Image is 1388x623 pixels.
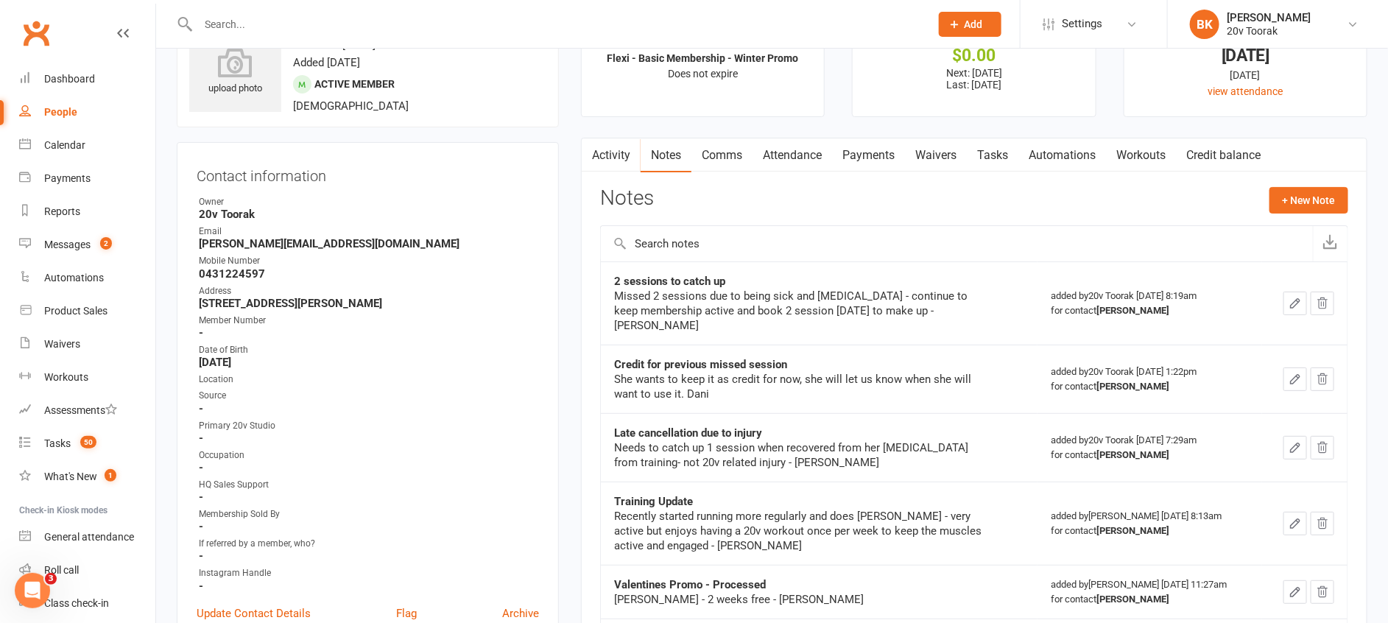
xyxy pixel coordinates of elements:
strong: - [199,402,539,415]
span: Active member [314,78,395,90]
a: Payments [832,138,905,172]
div: added by 20v Toorak [DATE] 1:22pm [1051,365,1248,394]
span: 1 [105,469,116,482]
div: If referred by a member, who? [199,537,539,551]
a: Waivers [19,328,155,361]
a: Archive [502,605,539,622]
a: Automations [19,261,155,295]
strong: Flexi - Basic Membership - Winter Promo [607,52,799,64]
strong: - [199,490,539,504]
div: Calendar [44,139,85,151]
a: Dashboard [19,63,155,96]
div: Roll call [44,564,79,576]
div: General attendance [44,531,134,543]
div: Tasks [44,437,71,449]
div: Member Number [199,314,539,328]
span: [DEMOGRAPHIC_DATA] [293,99,409,113]
div: Address [199,284,539,298]
strong: 0431224597 [199,267,539,281]
div: Waivers [44,338,80,350]
strong: [DATE] [199,356,539,369]
span: 3 [45,573,57,585]
a: What's New1 [19,460,155,493]
span: 50 [80,436,96,448]
a: General attendance kiosk mode [19,521,155,554]
div: [PERSON_NAME] - 2 weeks free - [PERSON_NAME] [614,592,982,607]
span: Add [965,18,983,30]
div: for contact [1051,524,1248,538]
div: Reports [44,205,80,217]
a: Calendar [19,129,155,162]
div: Location [199,373,539,387]
strong: [PERSON_NAME][EMAIL_ADDRESS][DOMAIN_NAME] [199,237,539,250]
div: added by 20v Toorak [DATE] 7:29am [1051,433,1248,462]
div: Automations [44,272,104,284]
div: Recently started running more regularly and does [PERSON_NAME] - very active but enjoys having a ... [614,509,982,553]
div: for contact [1051,448,1248,462]
a: Reports [19,195,155,228]
iframe: Intercom live chat [15,573,50,608]
div: 20v Toorak [1227,24,1311,38]
button: Add [939,12,1001,37]
div: People [44,106,77,118]
h3: Contact information [197,162,539,184]
a: Tasks [967,138,1018,172]
a: People [19,96,155,129]
div: [PERSON_NAME] [1227,11,1311,24]
a: Waivers [905,138,967,172]
a: Assessments [19,394,155,427]
div: Workouts [44,371,88,383]
div: Email [199,225,539,239]
strong: Valentines Promo - Processed [614,578,766,591]
strong: [STREET_ADDRESS][PERSON_NAME] [199,297,539,310]
strong: - [199,520,539,533]
strong: [PERSON_NAME] [1096,381,1169,392]
span: 2 [100,237,112,250]
time: Added [DATE] [293,56,360,69]
a: Payments [19,162,155,195]
div: added by 20v Toorak [DATE] 8:19am [1051,289,1248,318]
p: Next: [DATE] Last: [DATE] [866,67,1082,91]
span: Settings [1062,7,1102,41]
a: Messages 2 [19,228,155,261]
strong: - [199,580,539,593]
button: + New Note [1269,187,1348,214]
div: added by [PERSON_NAME] [DATE] 11:27am [1051,577,1248,607]
div: Needs to catch up 1 session when recovered from her [MEDICAL_DATA] from training- not 20v related... [614,440,982,470]
a: Clubworx [18,15,54,52]
a: Tasks 50 [19,427,155,460]
div: Instagram Handle [199,566,539,580]
div: [DATE] [1138,67,1353,83]
strong: - [199,549,539,563]
div: Mobile Number [199,254,539,268]
div: Source [199,389,539,403]
div: Assessments [44,404,117,416]
strong: [PERSON_NAME] [1096,305,1169,316]
a: Roll call [19,554,155,587]
div: Product Sales [44,305,108,317]
div: Payments [44,172,91,184]
a: view attendance [1208,85,1283,97]
h3: Notes [600,187,654,214]
strong: [PERSON_NAME] [1096,525,1169,536]
div: upload photo [189,48,281,96]
strong: 20v Toorak [199,208,539,221]
a: Comms [691,138,753,172]
strong: - [199,326,539,339]
div: $0.00 [866,48,1082,63]
div: Membership Sold By [199,507,539,521]
div: Occupation [199,448,539,462]
div: Messages [44,239,91,250]
a: Attendance [753,138,832,172]
div: for contact [1051,303,1248,318]
div: BK [1190,10,1219,39]
a: Activity [582,138,641,172]
div: Missed 2 sessions due to being sick and [MEDICAL_DATA] - continue to keep membership active and b... [614,289,982,333]
strong: Training Update [614,495,693,508]
div: HQ Sales Support [199,478,539,492]
div: for contact [1051,592,1248,607]
span: Does not expire [668,68,738,80]
input: Search... [194,14,920,35]
a: Automations [1018,138,1106,172]
a: Flag [396,605,417,622]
